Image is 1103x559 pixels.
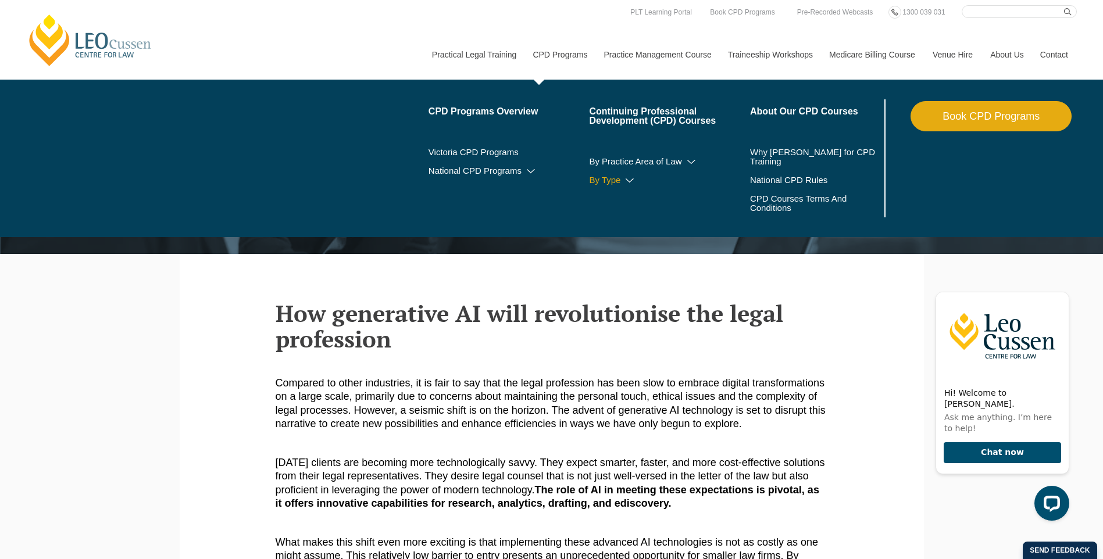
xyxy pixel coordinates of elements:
[524,30,595,80] a: CPD Programs
[750,194,853,213] a: CPD Courses Terms And Conditions
[899,6,948,19] a: 1300 039 031
[276,298,783,354] strong: How generative AI will revolutionise the legal profession
[750,175,882,185] a: National CPD Rules
[627,6,695,19] a: PLT Learning Portal
[719,30,820,80] a: Traineeship Workshops
[589,157,750,166] a: By Practice Area of Law
[820,30,924,80] a: Medicare Billing Course
[429,107,590,116] a: CPD Programs Overview
[429,148,590,157] a: Victoria CPD Programs
[276,484,819,509] strong: The role of AI in meeting these expectations is pivotal, as it offers innovative capabilities for...
[276,456,828,511] p: [DATE] clients are becoming more technologically savvy. They expect smarter, faster, and more cos...
[589,175,750,185] a: By Type
[1031,30,1077,80] a: Contact
[750,107,882,116] a: About Our CPD Courses
[750,148,882,166] a: Why [PERSON_NAME] for CPD Training
[26,13,155,67] a: [PERSON_NAME] Centre for Law
[276,377,828,431] p: Compared to other industries, it is fair to say that the legal profession has been slow to embrac...
[429,166,590,175] a: National CPD Programs
[423,30,524,80] a: Practical Legal Training
[707,6,777,19] a: Book CPD Programs
[794,6,876,19] a: Pre-Recorded Webcasts
[589,107,750,126] a: Continuing Professional Development (CPD) Courses
[911,101,1072,131] a: Book CPD Programs
[924,30,981,80] a: Venue Hire
[926,282,1074,530] iframe: LiveChat chat widget
[981,30,1031,80] a: About Us
[595,30,719,80] a: Practice Management Course
[902,8,945,16] span: 1300 039 031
